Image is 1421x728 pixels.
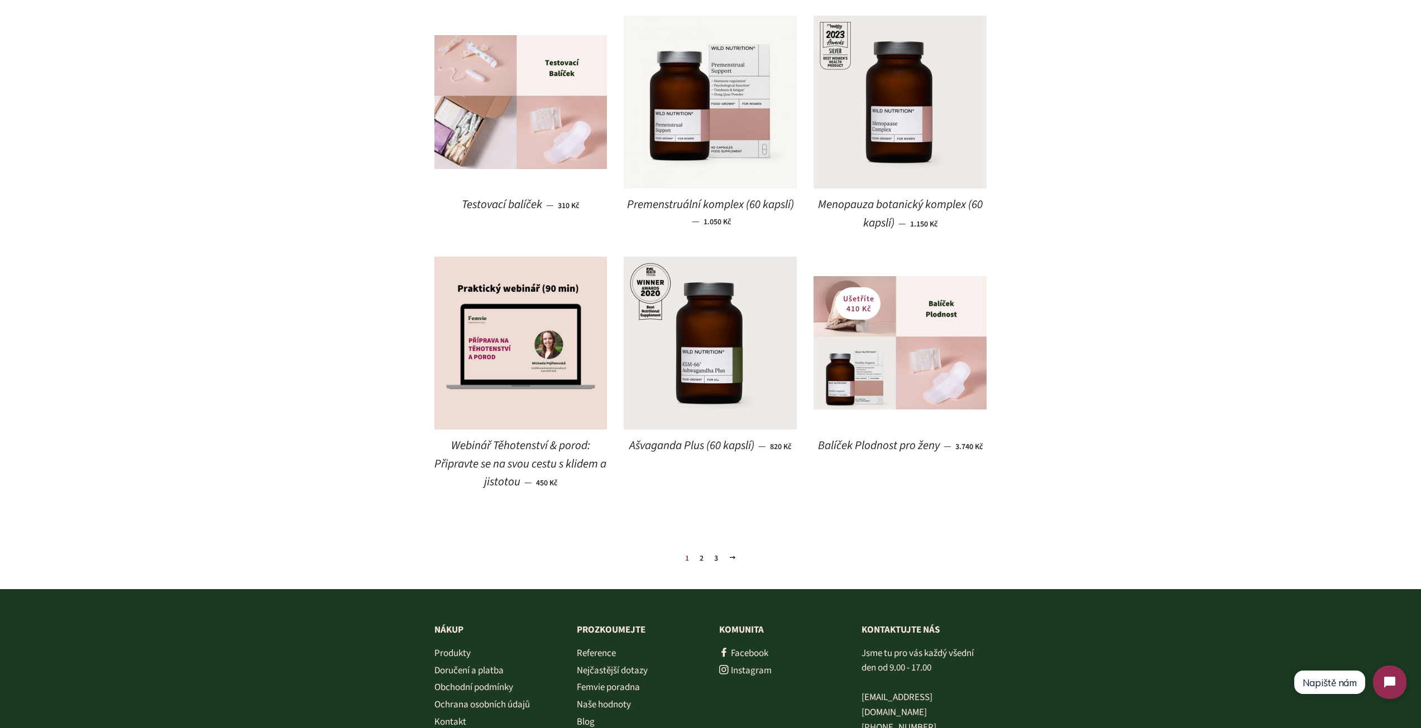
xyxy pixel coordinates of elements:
[910,219,937,230] span: 1.150 Kč
[434,189,607,221] a: Testovací balíček — 310 Kč
[898,217,906,230] span: —
[710,550,723,567] a: 3
[944,440,951,453] span: —
[814,189,987,240] a: Menopauza botanický komplex (60 kapslí) — 1.150 Kč
[434,437,606,490] span: Webinář Těhotenství & porod: Připravte se na svou cestu s klidem a jistotou
[955,441,983,452] span: 3.740 Kč
[862,691,932,719] a: [EMAIL_ADDRESS][DOMAIN_NAME]
[577,623,702,638] p: Prozkoumejte
[836,287,881,320] p: Ušetříte 410 Kč
[695,550,708,567] a: 2
[704,216,731,228] span: 1.050 Kč
[770,441,791,452] span: 820 Kč
[758,440,766,453] span: —
[536,478,557,489] span: 450 Kč
[577,698,631,711] a: Naše hodnoty
[577,681,640,694] a: Femvie poradna
[629,437,754,454] span: Ašvaganda Plus (60 kapslí)
[624,189,797,236] a: Premenstruální komplex (60 kapslí) — 1.050 Kč
[627,196,794,213] span: Premenstruální komplex (60 kapslí)
[814,430,987,462] a: Balíček Plodnost pro ženy — 3.740 Kč
[624,430,797,462] a: Ašvaganda Plus (60 kapslí) — 820 Kč
[719,623,845,638] p: Komunita
[434,647,471,660] a: Produkty
[434,623,560,638] p: Nákup
[434,698,530,711] a: Ochrana osobních údajů
[434,664,504,677] a: Doručení a platba
[681,550,693,567] span: 1
[546,199,554,212] span: —
[577,664,648,677] a: Nejčastější dotazy
[818,437,940,454] span: Balíček Plodnost pro ženy
[577,647,616,660] a: Reference
[719,647,768,660] a: Facebook
[524,476,532,489] span: —
[719,664,772,677] a: Instagram
[862,623,987,638] p: KONTAKTUJTE NÁS
[462,196,542,213] span: Testovací balíček
[692,215,700,228] span: —
[818,196,983,231] span: Menopauza botanický komplex (60 kapslí)
[1284,656,1416,708] iframe: Tidio Chat
[434,430,607,499] a: Webinář Těhotenství & porod: Připravte se na svou cestu s klidem a jistotou — 450 Kč
[558,200,579,211] span: 310 Kč
[434,681,513,694] a: Obchodní podmínky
